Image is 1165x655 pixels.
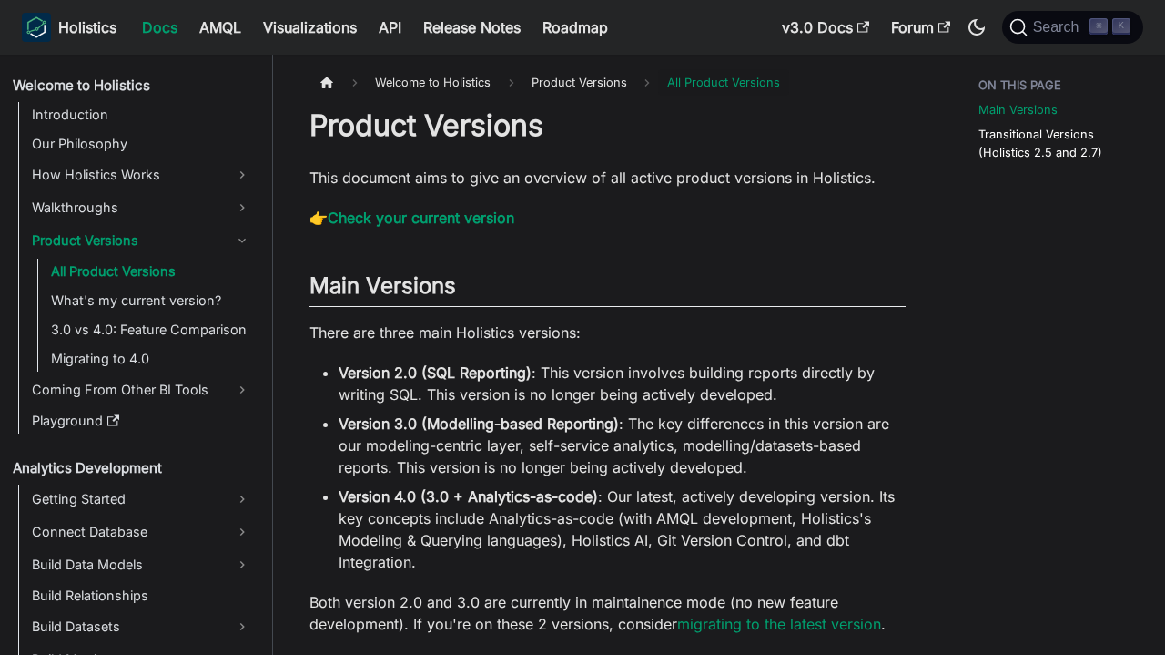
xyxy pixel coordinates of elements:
a: Welcome to Holistics [7,73,257,98]
a: Docs [131,13,188,42]
strong: Version 3.0 (Modelling-based Reporting) [339,414,619,433]
a: Transitional Versions (Holistics 2.5 and 2.7) [978,126,1136,160]
a: HolisticsHolistics [22,13,116,42]
a: Connect Database [26,517,257,547]
a: Walkthroughs [26,193,257,222]
a: AMQL [188,13,252,42]
a: Visualizations [252,13,368,42]
span: All Product Versions [658,69,789,96]
p: This document aims to give an overview of all active product versions in Holistics. [309,167,906,189]
a: Getting Started [26,485,257,514]
a: Forum [880,13,961,42]
nav: Breadcrumbs [309,69,906,96]
a: Migrating to 4.0 [46,346,257,372]
button: Switch between dark and light mode (currently dark mode) [962,13,991,42]
a: Introduction [26,102,257,128]
span: Search [1028,19,1090,36]
b: Holistics [58,16,116,38]
span: Welcome to Holistics [366,69,500,96]
a: How Holistics Works [26,160,257,189]
a: Playground [26,408,257,434]
a: Coming From Other BI Tools [26,375,257,404]
a: All Product Versions [46,259,257,284]
h2: Main Versions [309,272,906,307]
strong: 👉 [309,209,514,227]
a: 3.0 vs 4.0: Feature Comparison [46,317,257,343]
a: Home page [309,69,344,96]
a: Main Versions [978,101,1058,118]
kbd: ⌘ [1089,18,1108,35]
kbd: K [1112,18,1130,35]
h1: Product Versions [309,107,906,144]
a: Product Versions [26,226,257,255]
a: migrating to the latest version [677,615,881,633]
a: Build Datasets [26,612,257,641]
a: Build Data Models [26,550,257,579]
button: Search (Command+K) [1002,11,1143,44]
a: Our Philosophy [26,131,257,157]
p: Both version 2.0 and 3.0 are currently in maintainence mode (no new feature development). If you'... [309,591,906,635]
a: Build Relationships [26,583,257,609]
p: There are three main Holistics versions: [309,322,906,343]
a: Release Notes [412,13,532,42]
li: : The key differences in this version are our modeling-centric layer, self-service analytics, mod... [339,413,906,478]
strong: Version 2.0 (SQL Reporting) [339,363,532,382]
img: Holistics [22,13,51,42]
li: : This version involves building reports directly by writing SQL. This version is no longer being... [339,362,906,405]
a: Analytics Development [7,455,257,481]
a: Roadmap [532,13,619,42]
a: v3.0 Docs [771,13,880,42]
li: : Our latest, actively developing version. Its key concepts include Analytics-as-code (with AMQL ... [339,486,906,573]
a: What's my current version? [46,288,257,313]
a: API [368,13,412,42]
strong: Version 4.0 (3.0 + Analytics-as-code) [339,487,598,506]
span: Product Versions [522,69,636,96]
a: Check your current version [328,209,514,227]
